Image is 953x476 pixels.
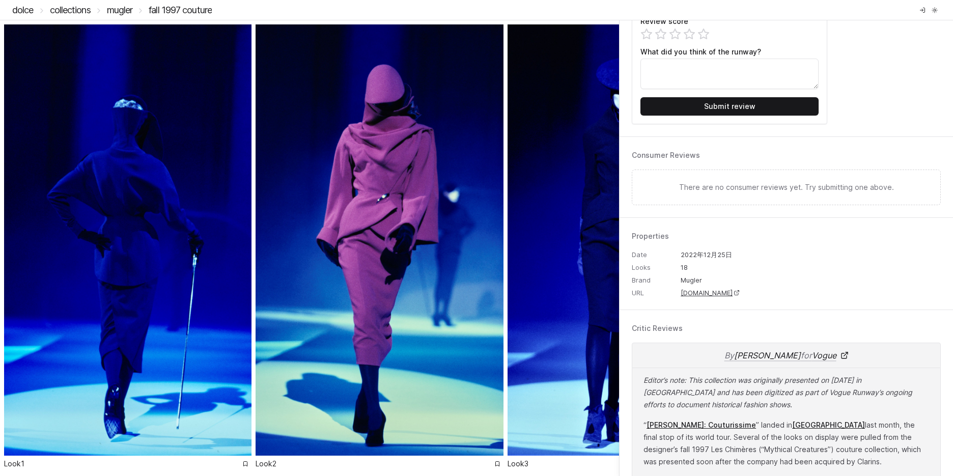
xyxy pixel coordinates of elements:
[12,5,34,15] a: DOLCE
[632,149,941,161] h1: Consumer Reviews
[647,421,756,429] a: [PERSON_NAME]: Couturissime
[681,276,702,285] span: Mugler
[50,5,91,15] a: Collections
[681,250,941,259] dd: 2022年12月25日
[801,350,812,360] span: for
[734,350,801,360] a: [PERSON_NAME]
[4,459,24,469] p: Look 1
[643,419,929,468] p: “ ” landed in last month, the final stop of its world tour. Several of the looks on display were ...
[681,289,740,297] a: [DOMAIN_NAME]
[107,5,133,15] a: Mugler
[632,289,681,297] dt: URL
[792,421,865,429] a: [GEOGRAPHIC_DATA]
[681,263,941,272] dd: 18
[916,4,929,16] a: Log in
[929,4,941,16] button: Toggle theme
[149,5,212,15] a: Fall 1997 Couture
[632,276,681,285] dt: Brand
[632,263,681,272] dt: Looks
[812,349,849,361] a: Vogue
[632,170,941,205] div: There are no consumer reviews yet. Try submitting one above.
[632,322,941,334] h1: Critic Reviews
[643,376,912,409] em: Editor’s note: This collection was originally presented on [DATE] in [GEOGRAPHIC_DATA] and has be...
[256,459,276,469] p: Look 2
[724,350,734,360] span: By
[508,459,528,469] p: Look 3
[632,230,941,242] h1: Properties
[632,250,681,259] dt: Date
